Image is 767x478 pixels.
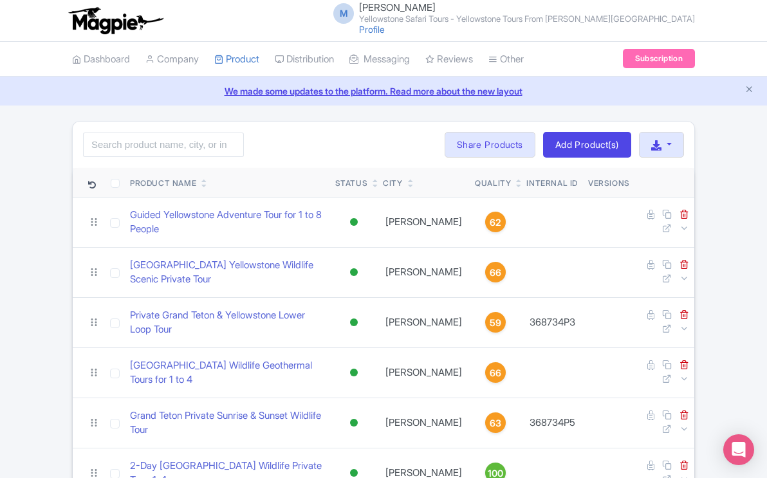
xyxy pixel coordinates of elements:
th: Internal ID [521,168,583,198]
a: 59 [475,312,516,333]
a: Distribution [275,42,334,77]
a: Grand Teton Private Sunrise & Sunset Wildlife Tour [130,409,325,437]
a: Add Product(s) [543,132,631,158]
a: 66 [475,262,516,282]
div: Active [347,263,360,282]
span: 66 [490,366,501,380]
a: Reviews [425,42,473,77]
span: [PERSON_NAME] [359,1,436,14]
a: [GEOGRAPHIC_DATA] Wildlife Geothermal Tours for 1 to 4 [130,358,325,387]
div: Active [347,414,360,432]
div: Active [347,363,360,382]
a: Other [488,42,524,77]
button: Close announcement [744,83,754,98]
img: logo-ab69f6fb50320c5b225c76a69d11143b.png [66,6,165,35]
span: 63 [490,416,501,430]
a: M [PERSON_NAME] Yellowstone Safari Tours - Yellowstone Tours From [PERSON_NAME][GEOGRAPHIC_DATA] [326,3,695,23]
span: 59 [490,316,501,330]
div: Product Name [130,178,196,189]
a: Dashboard [72,42,130,77]
div: Quality [475,178,511,189]
a: Profile [359,24,385,35]
small: Yellowstone Safari Tours - Yellowstone Tours From [PERSON_NAME][GEOGRAPHIC_DATA] [359,15,695,23]
span: 66 [490,266,501,280]
td: [PERSON_NAME] [378,247,470,297]
a: We made some updates to the platform. Read more about the new layout [8,84,759,98]
a: Company [145,42,199,77]
span: 62 [490,216,501,230]
td: 368734P3 [521,297,583,347]
div: City [383,178,402,189]
div: Active [347,313,360,332]
a: 63 [475,412,516,433]
a: 66 [475,362,516,383]
a: Guided Yellowstone Adventure Tour for 1 to 8 People [130,208,325,237]
div: Active [347,213,360,232]
div: Open Intercom Messenger [723,434,754,465]
input: Search product name, city, or interal id [83,133,244,157]
a: Private Grand Teton & Yellowstone Lower Loop Tour [130,308,325,337]
td: [PERSON_NAME] [378,398,470,448]
span: M [333,3,354,24]
td: [PERSON_NAME] [378,197,470,247]
a: 62 [475,212,516,232]
td: 368734P5 [521,398,583,448]
a: Subscription [623,49,695,68]
div: Status [335,178,368,189]
a: [GEOGRAPHIC_DATA] Yellowstone Wildlife Scenic Private Tour [130,258,325,287]
a: Messaging [349,42,410,77]
td: [PERSON_NAME] [378,297,470,347]
a: Share Products [445,132,535,158]
th: Versions [583,168,635,198]
td: [PERSON_NAME] [378,347,470,398]
a: Product [214,42,259,77]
